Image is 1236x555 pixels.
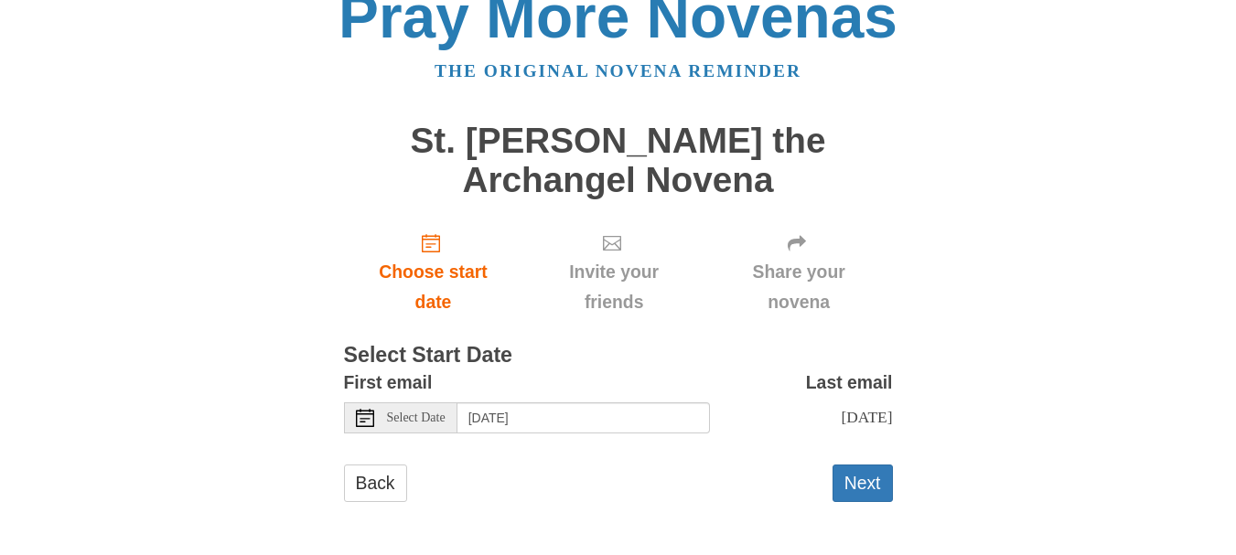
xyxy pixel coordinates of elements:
[806,368,893,398] label: Last email
[435,61,801,80] a: The original novena reminder
[344,218,523,326] a: Choose start date
[841,408,892,426] span: [DATE]
[522,218,704,326] div: Click "Next" to confirm your start date first.
[833,464,893,502] button: Next
[344,344,893,368] h3: Select Start Date
[344,464,407,502] a: Back
[724,257,875,317] span: Share your novena
[541,257,686,317] span: Invite your friends
[362,257,505,317] span: Choose start date
[344,368,433,398] label: First email
[387,411,446,424] span: Select Date
[344,122,893,199] h1: St. [PERSON_NAME] the Archangel Novena
[705,218,893,326] div: Click "Next" to confirm your start date first.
